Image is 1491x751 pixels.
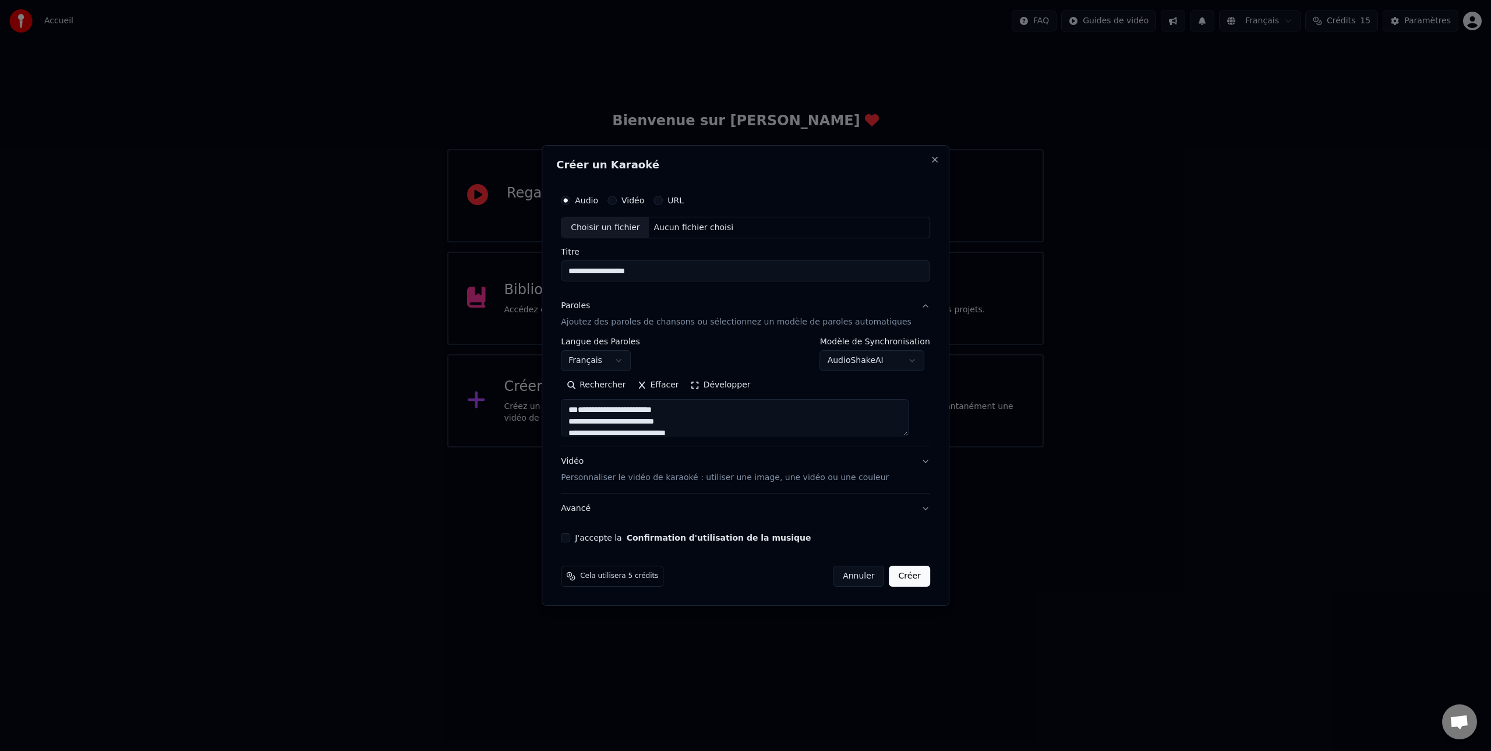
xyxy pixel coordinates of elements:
h2: Créer un Karaoké [556,160,935,170]
label: Langue des Paroles [561,338,640,346]
button: VidéoPersonnaliser le vidéo de karaoké : utiliser une image, une vidéo ou une couleur [561,447,930,493]
p: Ajoutez des paroles de chansons ou sélectionnez un modèle de paroles automatiques [561,317,911,329]
label: Modèle de Synchronisation [820,338,930,346]
div: ParolesAjoutez des paroles de chansons ou sélectionnez un modèle de paroles automatiques [561,338,930,446]
label: Audio [575,196,598,205]
label: Titre [561,248,930,256]
button: ParolesAjoutez des paroles de chansons ou sélectionnez un modèle de paroles automatiques [561,291,930,338]
button: Annuler [833,566,884,587]
span: Cela utilisera 5 crédits [580,572,658,581]
div: Vidéo [561,456,889,484]
label: J'accepte la [575,534,811,542]
button: J'accepte la [627,534,811,542]
button: Rechercher [561,376,631,395]
button: Effacer [631,376,684,395]
p: Personnaliser le vidéo de karaoké : utiliser une image, une vidéo ou une couleur [561,472,889,484]
button: Créer [889,566,930,587]
button: Avancé [561,493,930,524]
label: Vidéo [621,196,644,205]
label: URL [667,196,684,205]
div: Choisir un fichier [561,217,649,238]
div: Aucun fichier choisi [649,222,739,234]
div: Paroles [561,301,590,312]
button: Développer [685,376,757,395]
